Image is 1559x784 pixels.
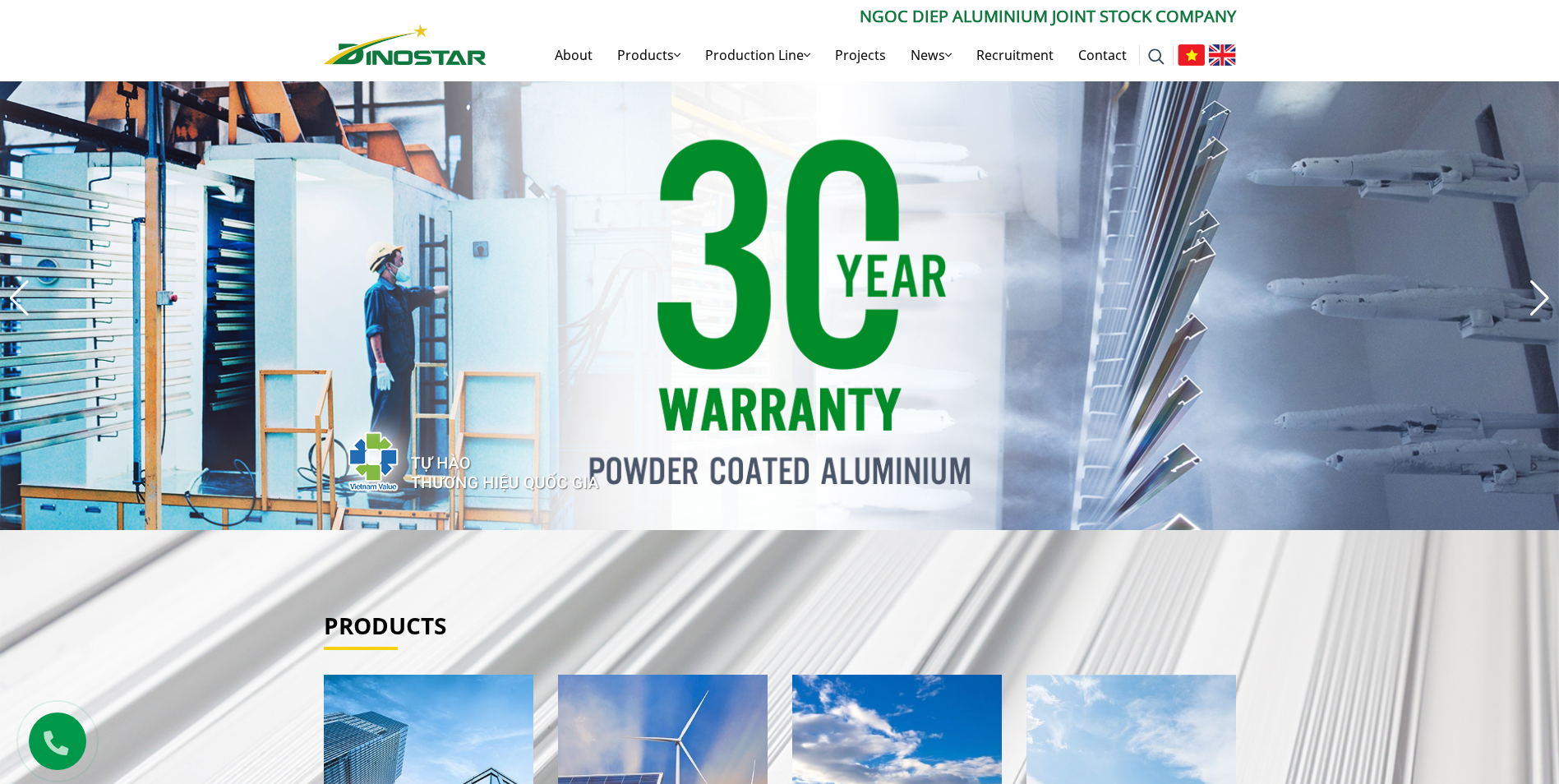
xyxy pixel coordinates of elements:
[693,29,823,81] a: Production Line
[1209,44,1236,66] img: English
[898,29,964,81] a: News
[1178,44,1205,66] img: Tiếng Việt
[964,29,1066,81] a: Recruitment
[1529,280,1551,316] div: Next slide
[324,21,487,64] a: Nhôm Dinostar
[542,29,605,81] a: About
[1148,48,1165,65] img: search
[1066,29,1139,81] a: Contact
[487,4,1236,29] p: Ngoc Diep Aluminium Joint Stock Company
[324,24,487,65] img: Nhôm Dinostar
[299,402,602,514] img: thqg
[8,280,30,316] div: Previous slide
[605,29,693,81] a: Products
[823,29,898,81] a: Projects
[324,610,446,641] a: Products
